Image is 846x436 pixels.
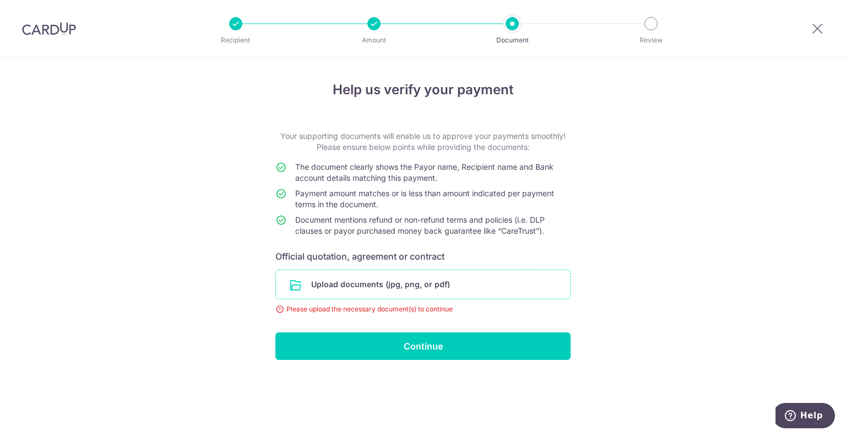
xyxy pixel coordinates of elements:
[610,35,692,46] p: Review
[471,35,553,46] p: Document
[275,250,571,263] h6: Official quotation, agreement or contract
[295,215,545,235] span: Document mentions refund or non-refund terms and policies (i.e. DLP clauses or payor purchased mo...
[775,403,835,430] iframe: Opens a widget where you can find more information
[275,304,571,315] div: Please upload the necessary document(s) to continue
[275,332,571,360] input: Continue
[275,131,571,153] p: Your supporting documents will enable us to approve your payments smoothly! Please ensure below p...
[295,162,554,182] span: The document clearly shows the Payor name, Recipient name and Bank account details matching this ...
[275,80,571,100] h4: Help us verify your payment
[195,35,276,46] p: Recipient
[295,189,554,209] span: Payment amount matches or is less than amount indicated per payment terms in the document.
[22,22,76,35] img: CardUp
[333,35,415,46] p: Amount
[275,270,571,299] div: Upload documents (jpg, png, or pdf)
